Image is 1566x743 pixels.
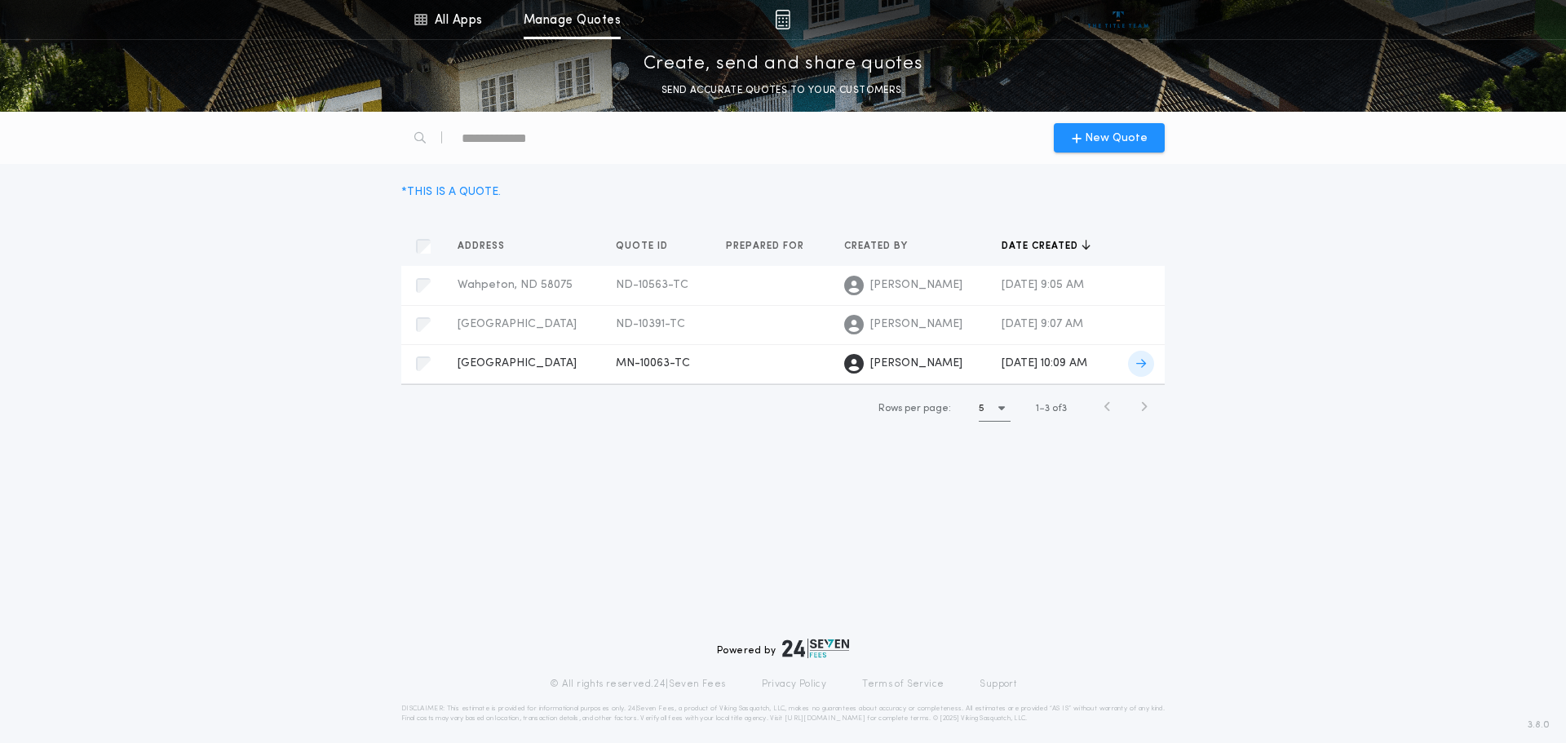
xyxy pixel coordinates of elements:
span: MN-10063-TC [616,357,690,369]
span: Quote ID [616,240,671,253]
button: Date created [1002,238,1090,254]
button: 5 [979,396,1011,422]
span: [GEOGRAPHIC_DATA] [458,357,577,369]
span: [DATE] 9:05 AM [1002,279,1084,291]
span: [GEOGRAPHIC_DATA] [458,318,577,330]
p: Create, send and share quotes [644,51,923,77]
button: Quote ID [616,238,680,254]
span: Address [458,240,508,253]
div: * THIS IS A QUOTE. [401,184,501,201]
span: ND-10563-TC [616,279,688,291]
span: [DATE] 10:09 AM [1002,357,1087,369]
span: ND-10391-TC [616,318,685,330]
span: 3 [1045,404,1050,414]
div: Powered by [717,639,849,658]
img: img [775,10,790,29]
span: 1 [1036,404,1039,414]
span: New Quote [1085,130,1148,147]
a: [URL][DOMAIN_NAME] [785,715,865,722]
img: logo [782,639,849,658]
span: Date created [1002,240,1082,253]
button: Created by [844,238,920,254]
p: SEND ACCURATE QUOTES TO YOUR CUSTOMERS. [661,82,905,99]
a: Privacy Policy [762,678,827,691]
span: [PERSON_NAME] [870,277,962,294]
button: Address [458,238,517,254]
p: DISCLAIMER: This estimate is provided for informational purposes only. 24|Seven Fees, a product o... [401,704,1165,723]
span: Created by [844,240,911,253]
span: [DATE] 9:07 AM [1002,318,1083,330]
span: [PERSON_NAME] [870,356,962,372]
span: Prepared for [726,240,807,253]
h1: 5 [979,400,984,417]
a: Support [980,678,1016,691]
p: © All rights reserved. 24|Seven Fees [550,678,726,691]
button: New Quote [1054,123,1165,153]
span: of 3 [1052,401,1067,416]
span: [PERSON_NAME] [870,316,962,333]
a: Terms of Service [862,678,944,691]
span: Wahpeton, ND 58075 [458,279,573,291]
img: vs-icon [1088,11,1149,28]
span: Rows per page: [878,404,951,414]
span: 3.8.0 [1528,718,1550,732]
